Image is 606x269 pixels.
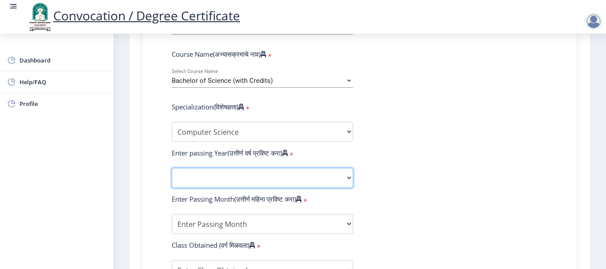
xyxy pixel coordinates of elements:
label: Enter Passing Month(उत्तीर्ण महिना प्रविष्ट करा) [172,195,302,203]
span: Profile [20,98,106,109]
img: logo [27,2,53,32]
label: Class Obtained (वर्ग मिळवला) [172,241,255,250]
span: Help/FAQ [20,77,106,87]
label: Enter passing Year(उत्तीर्ण वर्ष प्रविष्ट करा) [172,148,288,157]
label: Course Name(अभ्यासक्रमाचे नाव) [172,50,266,58]
a: Convocation / Degree Certificate [27,7,240,24]
span: Dashboard [20,55,106,66]
label: Specialization(विशेषज्ञता) [172,102,244,111]
span: Bachelor of Science (with Credits) [172,77,273,85]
